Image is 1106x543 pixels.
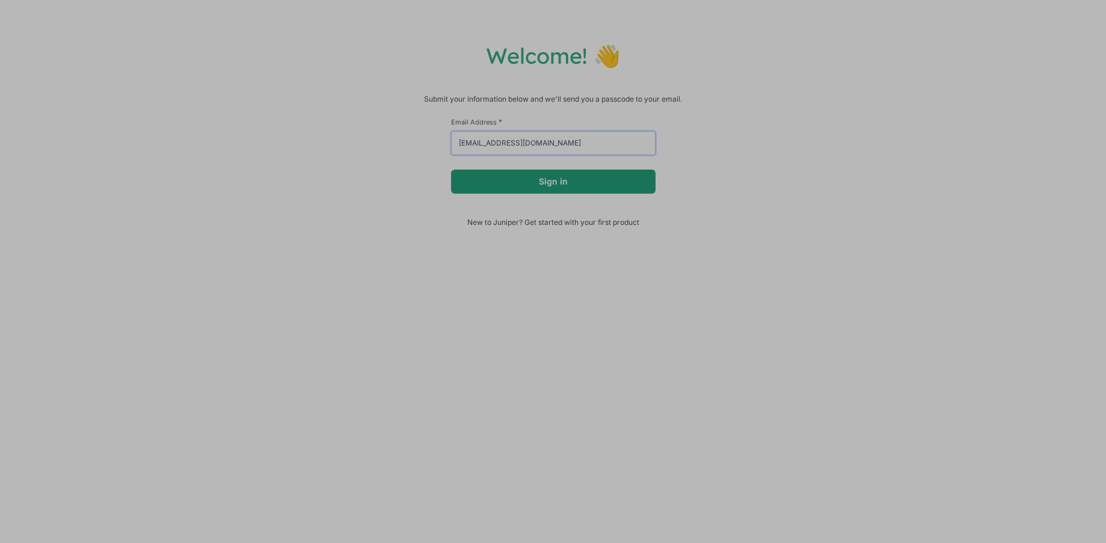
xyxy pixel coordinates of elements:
[451,131,656,155] input: email@example.com
[12,42,1094,69] h1: Welcome! 👋
[12,93,1094,105] p: Submit your information below and we'll send you a passcode to your email.
[499,117,502,126] span: This field is required.
[451,117,656,126] label: Email Address
[451,170,656,194] button: Sign in
[451,218,656,227] span: New to Juniper? Get started with your first product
